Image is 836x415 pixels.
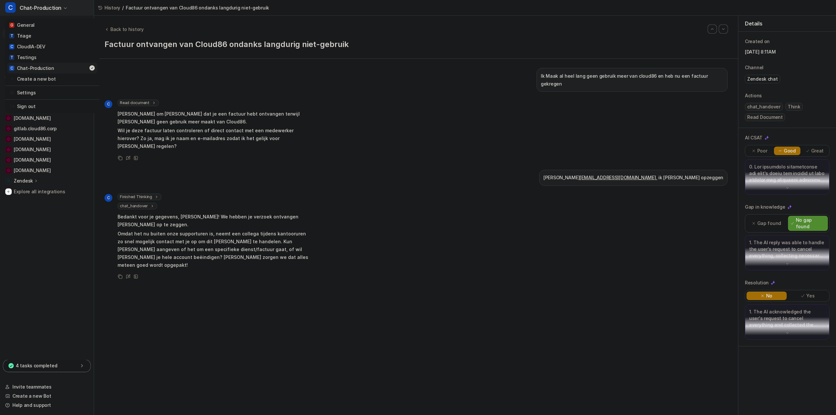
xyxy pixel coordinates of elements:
span: Chat-Production [20,3,61,12]
img: reset [10,75,14,82]
a: Sign out [7,101,97,112]
img: reset [10,89,14,96]
div: CChat-Production [5,18,99,113]
span: T [9,33,14,39]
div: CloudIA-DEV [9,43,45,50]
span: G [9,23,14,28]
div: Chat-Production [9,65,54,72]
div: Triage [9,32,31,39]
div: General [9,22,35,28]
a: Settings [7,87,97,98]
div: Testings [9,54,37,61]
span: T [9,55,14,60]
img: reset [10,103,14,110]
span: C [5,2,16,13]
span: C [9,44,14,49]
a: Create a new bot [7,73,97,84]
span: C [9,66,14,71]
